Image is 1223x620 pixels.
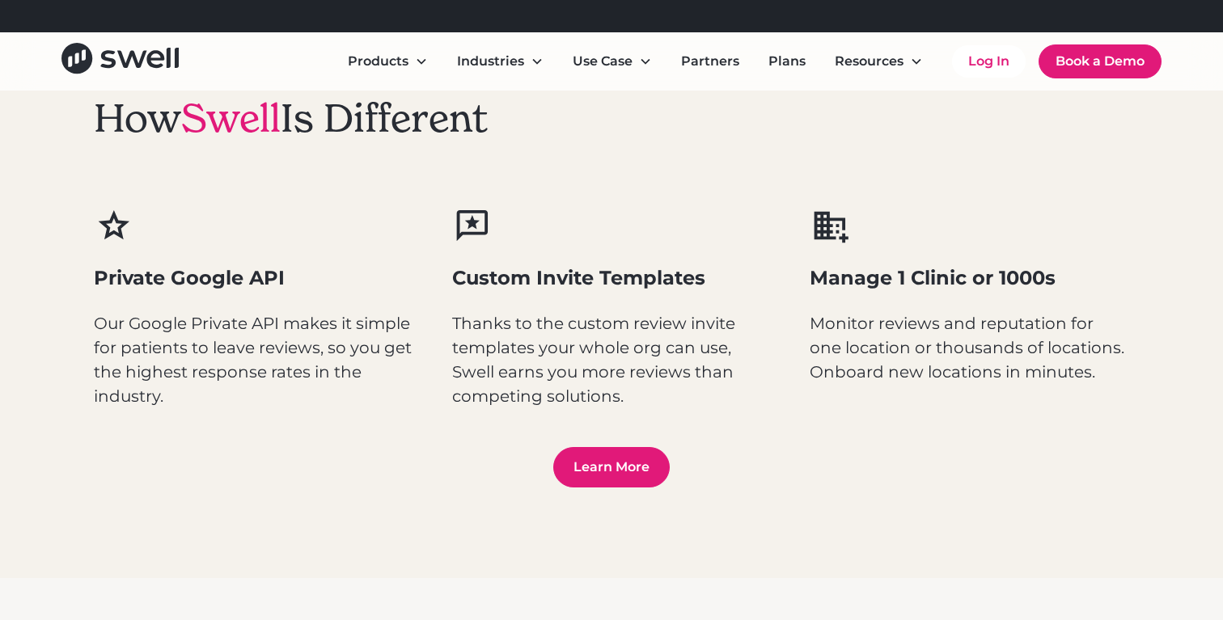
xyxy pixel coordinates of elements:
div: Resources [822,45,936,78]
p: Our Google Private API makes it simple for patients to leave reviews, so you get the highest resp... [94,311,413,408]
p: Thanks to the custom review invite templates your whole org can use, Swell earns you more reviews... [452,311,772,408]
div: Products [335,45,441,78]
div: Refer a clinic, get $300! [488,6,710,26]
h3: Custom Invite Templates [452,264,772,292]
a: Learn More [553,447,670,487]
div: Industries [444,45,556,78]
a: Learn More [637,8,710,23]
p: Monitor reviews and reputation for one location or thousands of locations. Onboard new locations ... [810,311,1129,384]
h2: How Is Different [94,95,488,142]
div: Use Case [560,45,665,78]
h3: Private Google API [94,264,413,292]
a: home [61,43,179,79]
div: Industries [457,52,524,71]
a: Plans [755,45,819,78]
div: Products [348,52,408,71]
a: Partners [668,45,752,78]
h3: Manage 1 Clinic or 1000s [810,264,1129,292]
div: Use Case [573,52,633,71]
a: Book a Demo [1039,44,1162,78]
span: Swell [181,94,281,142]
div: Resources [835,52,903,71]
a: Log In [952,45,1026,78]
